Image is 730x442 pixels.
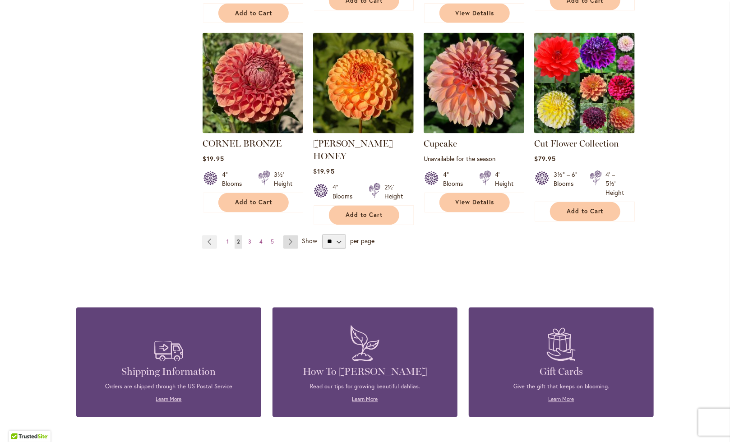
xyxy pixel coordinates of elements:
[302,237,317,245] span: Show
[7,410,32,435] iframe: Launch Accessibility Center
[246,235,254,249] a: 3
[550,202,620,221] button: Add to Cart
[313,138,393,162] a: [PERSON_NAME] HONEY
[439,193,510,212] a: View Details
[218,193,289,212] button: Add to Cart
[203,155,224,163] span: $19.95
[424,155,524,163] p: Unavailable for the season
[482,366,640,378] h4: Gift Cards
[203,127,303,135] a: CORNEL BRONZE
[534,138,619,149] a: Cut Flower Collection
[226,239,229,245] span: 1
[271,239,274,245] span: 5
[286,366,444,378] h4: How To [PERSON_NAME]
[329,206,399,225] button: Add to Cart
[90,366,248,378] h4: Shipping Information
[274,170,292,189] div: 3½' Height
[567,208,604,216] span: Add to Cart
[549,396,574,403] a: Learn More
[222,170,247,189] div: 4" Blooms
[384,183,403,201] div: 2½' Height
[424,33,524,134] img: Cupcake
[346,212,383,219] span: Add to Cart
[224,235,231,249] a: 1
[534,155,556,163] span: $79.95
[350,237,374,245] span: per page
[286,383,444,391] p: Read our tips for growing beautiful dahlias.
[443,170,468,189] div: 4" Blooms
[235,9,272,17] span: Add to Cart
[482,383,640,391] p: Give the gift that keeps on blooming.
[333,183,358,201] div: 4" Blooms
[424,138,457,149] a: Cupcake
[424,127,524,135] a: Cupcake
[268,235,276,249] a: 5
[534,33,635,134] img: CUT FLOWER COLLECTION
[259,239,263,245] span: 4
[495,170,513,189] div: 4' Height
[554,170,579,198] div: 3½" – 6" Blooms
[90,383,248,391] p: Orders are shipped through the US Postal Service
[534,127,635,135] a: CUT FLOWER COLLECTION
[455,199,494,207] span: View Details
[313,127,414,135] a: CRICHTON HONEY
[605,170,624,198] div: 4' – 5½' Height
[235,199,272,207] span: Add to Cart
[203,138,282,149] a: CORNEL BRONZE
[257,235,265,249] a: 4
[439,4,510,23] a: View Details
[455,9,494,17] span: View Details
[203,33,303,134] img: CORNEL BRONZE
[156,396,182,403] a: Learn More
[218,4,289,23] button: Add to Cart
[248,239,251,245] span: 3
[313,33,414,134] img: CRICHTON HONEY
[352,396,378,403] a: Learn More
[237,239,240,245] span: 2
[313,167,334,176] span: $19.95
